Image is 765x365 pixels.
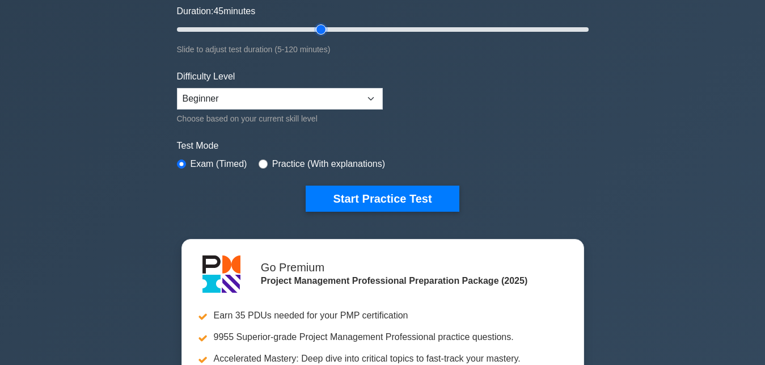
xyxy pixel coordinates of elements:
button: Start Practice Test [306,186,459,212]
label: Exam (Timed) [191,157,247,171]
label: Practice (With explanations) [272,157,385,171]
span: 45 [213,6,223,16]
div: Choose based on your current skill level [177,112,383,125]
div: Slide to adjust test duration (5-120 minutes) [177,43,589,56]
label: Test Mode [177,139,589,153]
label: Difficulty Level [177,70,235,83]
label: Duration: minutes [177,5,256,18]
